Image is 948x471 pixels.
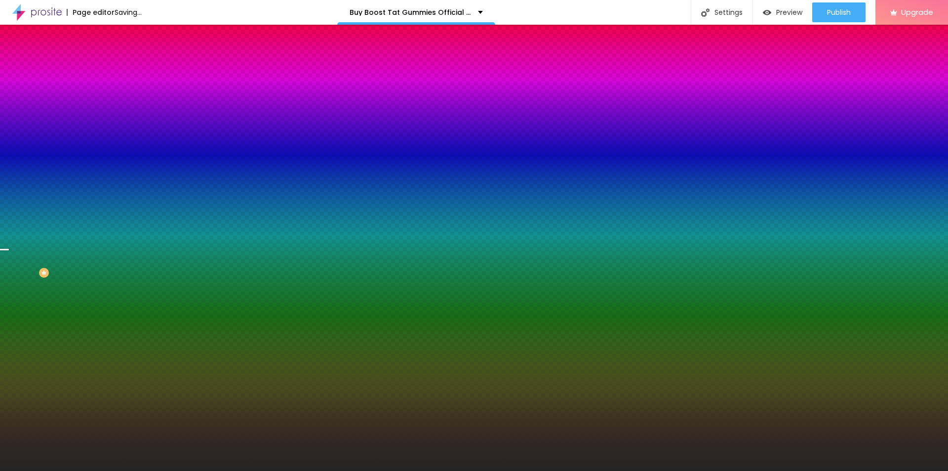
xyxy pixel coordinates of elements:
[701,8,710,17] img: Icone
[67,9,115,16] div: Page editor
[776,8,802,16] span: Preview
[753,2,812,22] button: Preview
[812,2,866,22] button: Publish
[350,9,471,16] p: Buy Boost Tat Gummies Official (2025 Update)
[901,8,933,16] span: Upgrade
[763,8,771,17] img: view-1.svg
[115,9,142,16] div: Saving...
[827,8,851,16] span: Publish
